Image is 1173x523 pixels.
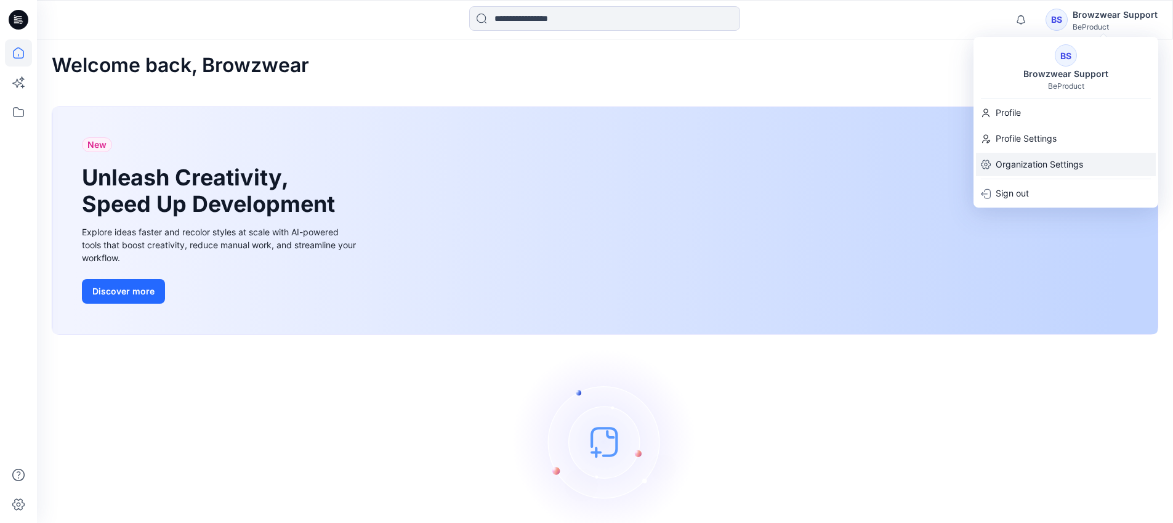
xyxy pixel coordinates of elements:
[82,225,359,264] div: Explore ideas faster and recolor styles at scale with AI-powered tools that boost creativity, red...
[996,182,1029,205] p: Sign out
[82,279,359,304] a: Discover more
[87,137,107,152] span: New
[1055,44,1077,67] div: BS
[82,164,341,217] h1: Unleash Creativity, Speed Up Development
[996,101,1021,124] p: Profile
[52,54,309,77] h2: Welcome back, Browzwear
[1016,67,1116,81] div: Browzwear Support
[973,127,1158,150] a: Profile Settings
[973,153,1158,176] a: Organization Settings
[1048,81,1084,91] div: BeProduct
[973,101,1158,124] a: Profile
[1046,9,1068,31] div: BS
[1073,22,1158,31] div: BeProduct
[996,127,1057,150] p: Profile Settings
[996,153,1083,176] p: Organization Settings
[82,279,165,304] button: Discover more
[1073,7,1158,22] div: Browzwear Support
